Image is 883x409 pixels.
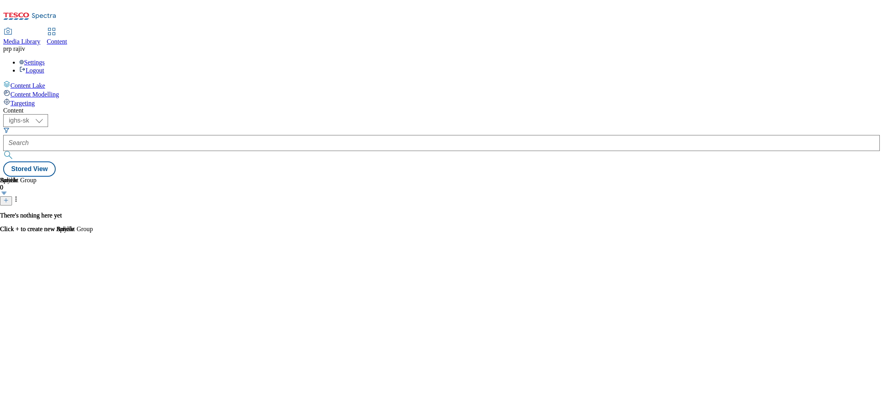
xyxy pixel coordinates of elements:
span: Content Modelling [10,91,59,98]
span: Content [47,38,67,45]
svg: Search Filters [3,127,10,133]
a: Content [47,28,67,45]
a: Content Lake [3,81,880,89]
div: Content [3,107,880,114]
span: pr [3,45,8,52]
input: Search [3,135,880,151]
span: Targeting [10,100,35,107]
button: Stored View [3,161,56,177]
a: Content Modelling [3,89,880,98]
a: Media Library [3,28,40,45]
a: Logout [19,67,44,74]
span: Media Library [3,38,40,45]
a: Targeting [3,98,880,107]
span: Content Lake [10,82,45,89]
a: Settings [19,59,45,66]
span: p rajiv [8,45,25,52]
